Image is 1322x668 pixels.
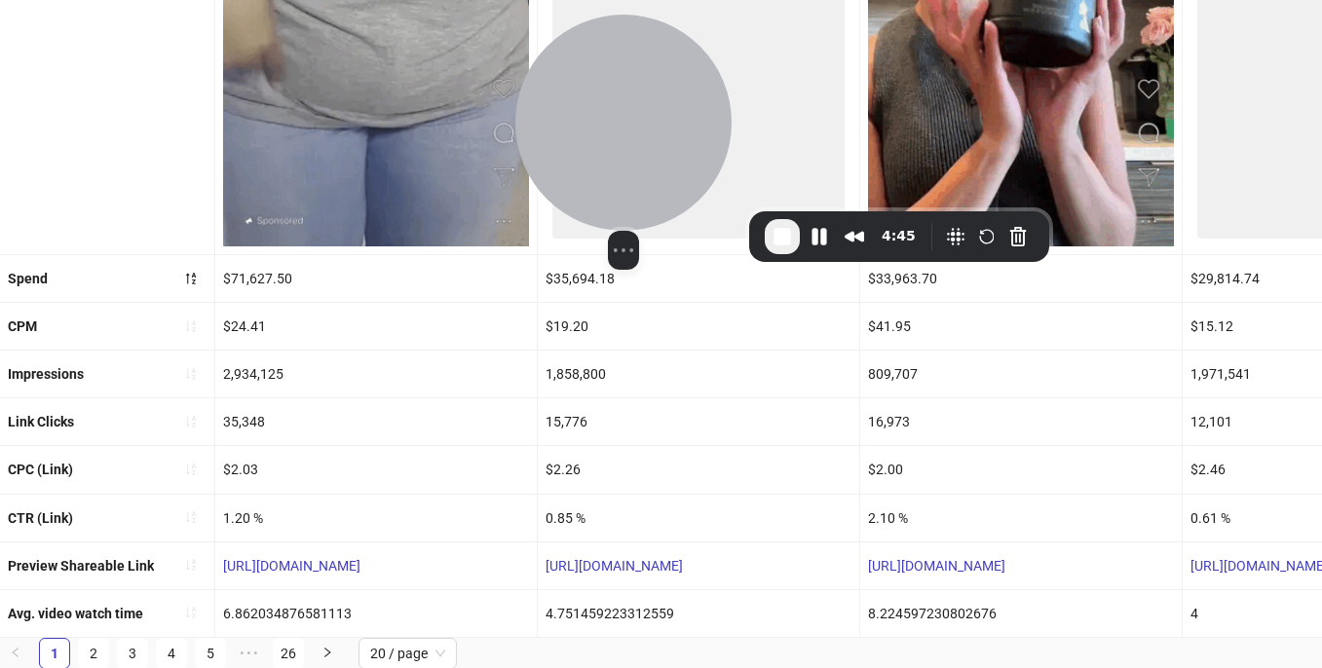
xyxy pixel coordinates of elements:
b: Preview Shareable Link [8,558,154,574]
span: left [10,647,21,658]
b: Avg. video watch time [8,606,143,621]
span: sort-ascending [184,510,198,524]
div: 809,707 [860,351,1182,397]
b: CTR (Link) [8,510,73,526]
div: 1.20 % [215,495,537,541]
span: 20 / page [370,639,445,668]
b: CPC (Link) [8,462,73,477]
a: 4 [157,639,186,668]
div: 1,858,800 [538,351,859,397]
div: $2.26 [538,446,859,493]
a: 2 [79,639,108,668]
b: Impressions [8,366,84,382]
div: $41.95 [860,303,1182,350]
span: sort-ascending [184,319,198,333]
a: 3 [118,639,147,668]
div: 2.10 % [860,495,1182,541]
span: sort-ascending [184,415,198,428]
div: $2.00 [860,446,1182,493]
a: 26 [274,639,303,668]
a: [URL][DOMAIN_NAME] [223,558,360,574]
div: 2,934,125 [215,351,537,397]
span: sort-ascending [184,606,198,619]
div: $71,627.50 [215,255,537,302]
a: 5 [196,639,225,668]
div: 35,348 [215,398,537,445]
span: right [321,647,333,658]
b: Spend [8,271,48,286]
b: Link Clicks [8,414,74,429]
span: sort-descending [184,272,198,285]
div: 8.224597230802676 [860,590,1182,637]
div: $33,963.70 [860,255,1182,302]
div: 4.751459223312559 [538,590,859,637]
span: sort-ascending [184,367,198,381]
div: 6.862034876581113 [215,590,537,637]
div: $35,694.18 [538,255,859,302]
a: [URL][DOMAIN_NAME] [546,558,683,574]
a: [URL][DOMAIN_NAME] [868,558,1005,574]
div: $24.41 [215,303,537,350]
div: $19.20 [538,303,859,350]
div: 15,776 [538,398,859,445]
div: 0.85 % [538,495,859,541]
div: $2.03 [215,446,537,493]
span: sort-ascending [184,558,198,572]
b: CPM [8,318,37,334]
div: 16,973 [860,398,1182,445]
a: 1 [40,639,69,668]
span: sort-ascending [184,463,198,476]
